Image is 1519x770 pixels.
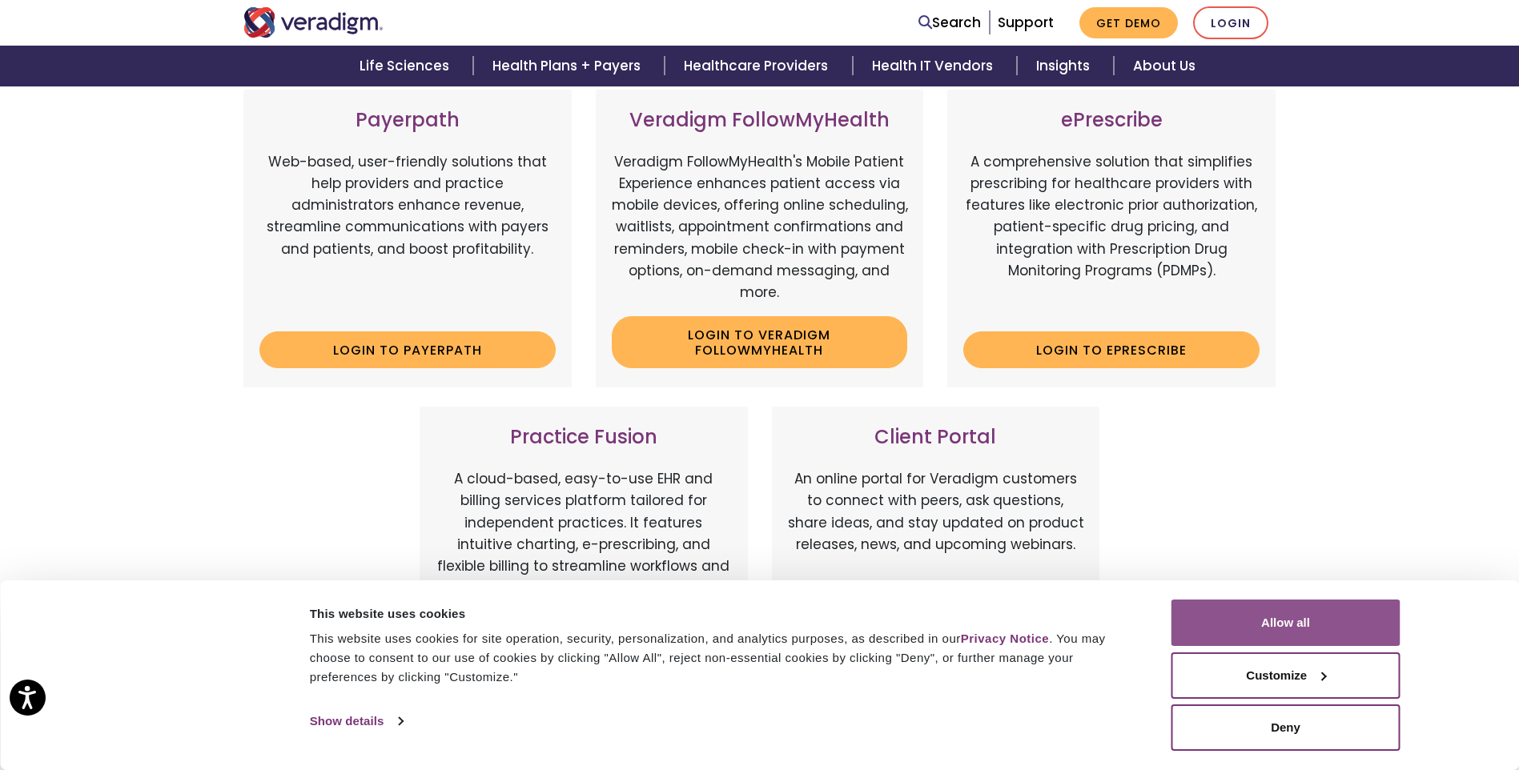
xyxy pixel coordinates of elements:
[963,109,1260,132] h3: ePrescribe
[963,151,1260,319] p: A comprehensive solution that simplifies prescribing for healthcare providers with features like ...
[243,7,384,38] img: Veradigm logo
[436,468,732,599] p: A cloud-based, easy-to-use EHR and billing services platform tailored for independent practices. ...
[788,468,1084,599] p: An online portal for Veradigm customers to connect with peers, ask questions, share ideas, and st...
[1079,7,1178,38] a: Get Demo
[1171,704,1400,751] button: Deny
[259,109,556,132] h3: Payerpath
[788,426,1084,449] h3: Client Portal
[1114,46,1215,86] a: About Us
[1171,652,1400,699] button: Customize
[853,46,1017,86] a: Health IT Vendors
[665,46,852,86] a: Healthcare Providers
[612,109,908,132] h3: Veradigm FollowMyHealth
[1193,6,1268,39] a: Login
[310,629,1135,687] div: This website uses cookies for site operation, security, personalization, and analytics purposes, ...
[612,151,908,303] p: Veradigm FollowMyHealth's Mobile Patient Experience enhances patient access via mobile devices, o...
[259,151,556,319] p: Web-based, user-friendly solutions that help providers and practice administrators enhance revenu...
[436,426,732,449] h3: Practice Fusion
[1171,600,1400,646] button: Allow all
[259,331,556,368] a: Login to Payerpath
[961,632,1049,645] a: Privacy Notice
[963,331,1260,368] a: Login to ePrescribe
[473,46,665,86] a: Health Plans + Payers
[612,316,908,368] a: Login to Veradigm FollowMyHealth
[310,709,403,733] a: Show details
[998,13,1054,32] a: Support
[310,604,1135,624] div: This website uses cookies
[918,12,981,34] a: Search
[340,46,473,86] a: Life Sciences
[1017,46,1114,86] a: Insights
